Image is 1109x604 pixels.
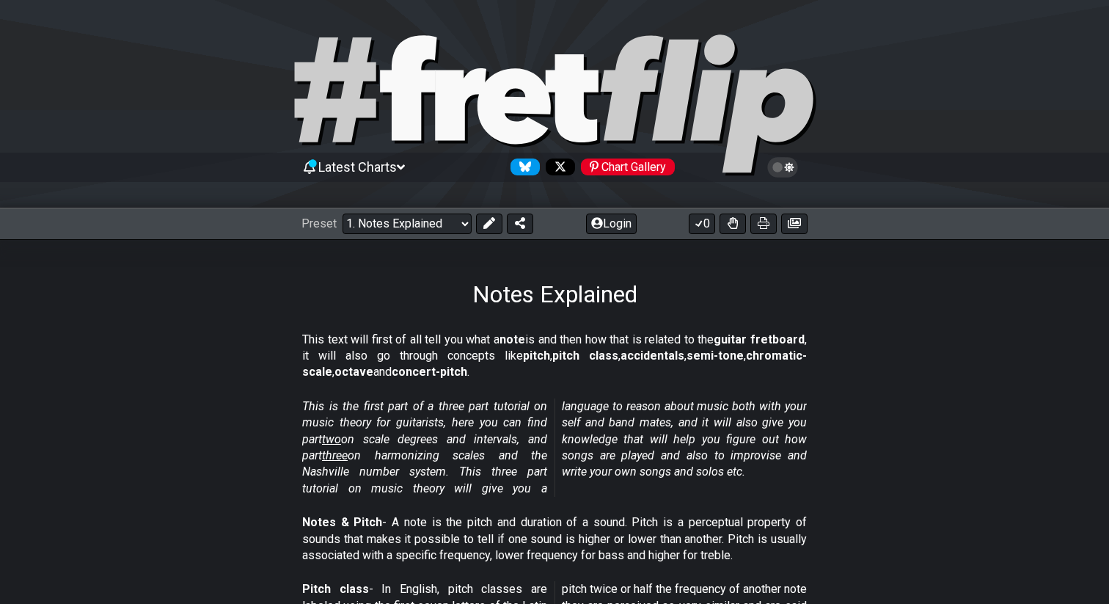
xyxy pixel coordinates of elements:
button: Edit Preset [476,214,502,234]
a: Follow #fretflip at X [540,159,575,175]
strong: pitch [523,349,550,363]
strong: pitch class [552,349,618,363]
a: Follow #fretflip at Bluesky [505,159,540,175]
div: Chart Gallery [581,159,675,175]
strong: Pitch class [302,582,369,596]
span: two [322,432,341,446]
strong: concert-pitch [392,365,467,379]
button: 0 [689,214,715,234]
em: This is the first part of a three part tutorial on music theory for guitarists, here you can find... [302,399,807,495]
button: Print [750,214,777,234]
p: - A note is the pitch and duration of a sound. Pitch is a perceptual property of sounds that make... [302,514,807,564]
span: three [322,448,348,462]
span: Preset [301,217,337,230]
strong: guitar fretboard [714,332,805,346]
h1: Notes Explained [472,280,637,308]
button: Toggle Dexterity for all fretkits [720,214,746,234]
span: Toggle light / dark theme [775,161,791,174]
button: Create image [781,214,808,234]
button: Login [586,214,637,234]
strong: accidentals [621,349,684,363]
strong: semi-tone [687,349,744,363]
button: Share Preset [507,214,533,234]
p: This text will first of all tell you what a is and then how that is related to the , it will also... [302,332,807,381]
strong: note [499,332,525,346]
strong: Notes & Pitch [302,515,382,529]
span: Latest Charts [318,159,397,175]
select: Preset [343,214,472,234]
a: #fretflip at Pinterest [575,159,675,175]
strong: octave [334,365,373,379]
